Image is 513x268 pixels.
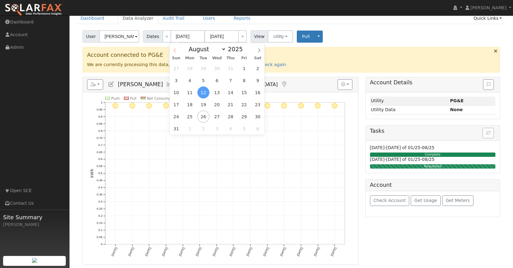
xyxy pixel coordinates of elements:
h3: Account connected to PG&E [87,52,496,58]
i: 8/14 - Clear [146,103,152,108]
span: Site Summary [3,213,66,221]
span: August 31, 2025 [170,123,182,135]
text: 1 [101,100,102,104]
span: August 30, 2025 [252,111,264,123]
span: August 21, 2025 [225,98,237,111]
i: 8/22 - Clear [281,103,287,108]
button: Utility [268,30,293,43]
span: August 12, 2025 [197,86,209,98]
img: retrieve [32,258,37,263]
a: Reports [229,13,255,24]
div: Requested [370,164,496,169]
text: 0.6 [98,157,103,161]
i: 8/15 - Clear [163,103,169,108]
span: Get Usage [414,198,437,203]
span: August 16, 2025 [252,86,264,98]
span: August 13, 2025 [211,86,223,98]
span: Fri [237,56,251,60]
text: [DATE] [313,246,320,257]
button: Check Account [370,195,410,206]
text: [DATE] [330,246,337,257]
span: Tue [197,56,210,60]
text: Push [111,96,120,100]
text: [DATE] [178,246,185,257]
text: [DATE] [145,246,152,257]
span: Thu [224,56,237,60]
span: August 3, 2025 [170,74,182,86]
i: 8/21 - MostlyClear [264,103,270,108]
a: > [238,30,247,43]
a: Multi-Series Graph [166,81,173,87]
text: 0.55 [97,164,103,168]
span: Mon [183,56,197,60]
span: August 25, 2025 [184,111,196,123]
text: 0.75 [97,136,103,139]
a: Quick Links [469,13,507,24]
i: 8/25 - Clear [332,103,338,108]
span: August 27, 2025 [211,111,223,123]
input: Year [226,46,248,52]
span: Wed [210,56,224,60]
i: 8/13 - Clear [129,103,135,108]
text: 0.1 [98,228,103,232]
span: [PERSON_NAME] [470,5,507,10]
span: August 11, 2025 [184,86,196,98]
a: Audit Trail [158,13,189,24]
span: August 14, 2025 [225,86,237,98]
text: [DATE] [263,246,270,257]
span: August 10, 2025 [170,86,182,98]
text: 0.65 [97,150,103,153]
text: [DATE] [195,246,202,257]
div: [PERSON_NAME] [3,221,66,228]
span: August 23, 2025 [252,98,264,111]
span: August 28, 2025 [225,111,237,123]
span: July 28, 2025 [184,62,196,74]
span: Check Account [373,198,406,203]
button: Issue History [483,79,494,90]
text: 0.8 [98,129,103,132]
text: 0.35 [97,193,103,196]
span: August 22, 2025 [238,98,250,111]
text: kWh [90,169,94,178]
span: August 8, 2025 [238,74,250,86]
span: August 24, 2025 [170,111,182,123]
button: Get Meters [442,195,473,206]
text: [DATE] [128,246,135,257]
span: July 29, 2025 [197,62,209,74]
text: [DATE] [111,246,118,257]
span: Pull [302,34,310,39]
span: August 5, 2025 [197,74,209,86]
span: August 2, 2025 [252,62,264,74]
text: [DATE] [296,246,304,257]
span: Sun [170,56,183,60]
h6: [DATE]-[DATE] of 01/25-08/25 [370,145,496,150]
span: September 4, 2025 [225,123,237,135]
a: Users [198,13,220,24]
span: View [250,30,268,43]
button: Get Usage [411,195,441,206]
h5: Tasks [370,128,496,134]
text: 0.05 [97,235,103,239]
span: [PERSON_NAME] [118,81,163,87]
span: August 7, 2025 [225,74,237,86]
span: August 9, 2025 [252,74,264,86]
strong: None [450,107,463,112]
span: August 20, 2025 [211,98,223,111]
text: Pull [130,96,136,100]
span: August 6, 2025 [211,74,223,86]
text: [DATE] [212,246,219,257]
div: We are currently processing this data, which typically takes just a few minutes. [82,47,500,72]
span: August 29, 2025 [238,111,250,123]
span: September 3, 2025 [211,123,223,135]
a: Check again [259,62,286,67]
text: 0.85 [97,122,103,125]
img: SolarFax [5,3,63,16]
span: Sat [251,56,264,60]
h5: Account Details [370,79,496,86]
button: Pull [297,31,315,43]
span: September 2, 2025 [197,123,209,135]
span: August 4, 2025 [184,74,196,86]
i: 8/12 - Clear [112,103,118,108]
a: Dashboard [76,13,109,24]
text: [DATE] [161,246,168,257]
